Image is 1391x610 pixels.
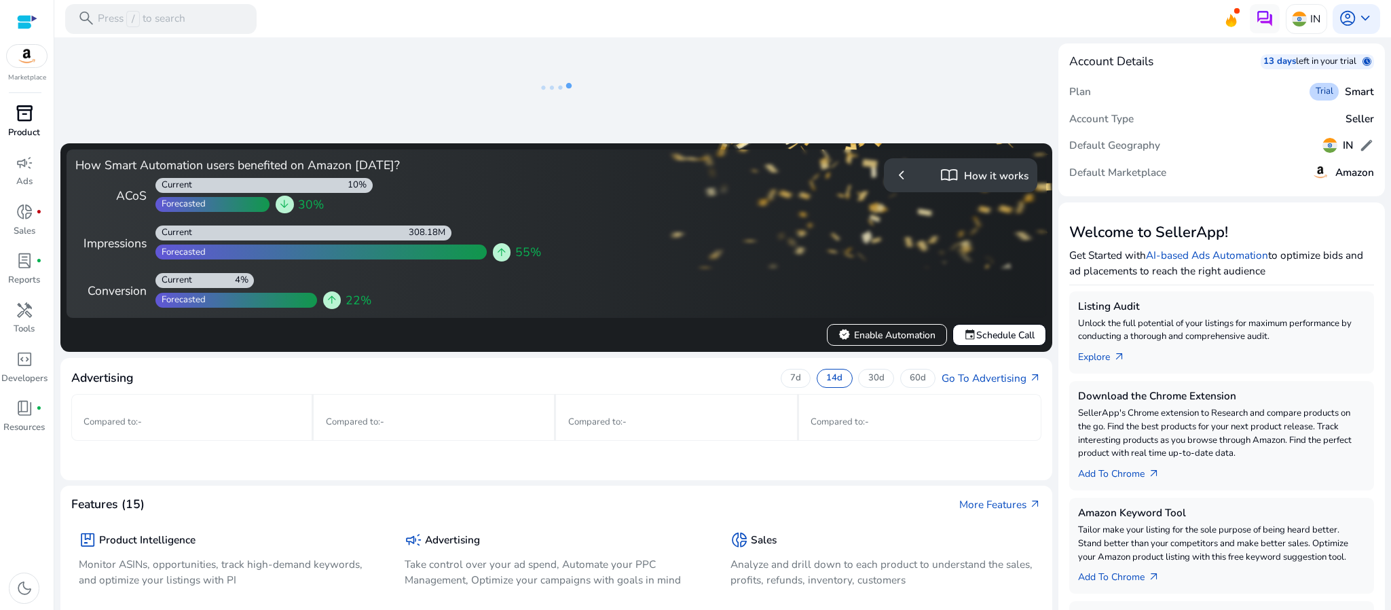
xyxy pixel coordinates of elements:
[278,198,291,211] span: arrow_downward
[14,323,35,336] p: Tools
[348,179,373,192] div: 10%
[84,416,299,429] p: Compared to :
[155,227,192,239] div: Current
[1078,407,1365,461] p: SellerApp's Chrome extension to Research and compare products on the go. Find the best products f...
[952,324,1046,346] button: eventSchedule Call
[1345,86,1374,98] h5: Smart
[1078,564,1172,585] a: Add To Chrome
[99,534,196,546] h5: Product Intelligence
[1113,351,1126,363] span: arrow_outward
[1322,138,1337,153] img: in.svg
[7,45,48,67] img: amazon.svg
[940,166,958,184] span: import_contacts
[1029,499,1041,511] span: arrow_outward
[1339,10,1356,27] span: account_circle
[868,372,885,384] p: 30d
[1296,56,1362,68] p: left in your trial
[155,198,206,211] div: Forecasted
[515,243,541,261] span: 55%
[405,556,708,588] p: Take control over your ad spend, Automate your PPC Management, Optimize your campaigns with goals...
[496,247,508,259] span: arrow_upward
[155,247,206,259] div: Forecasted
[790,372,801,384] p: 7d
[409,227,451,239] div: 308.18M
[126,11,139,27] span: /
[75,187,147,204] div: ACoS
[1316,86,1333,98] span: Trial
[751,534,777,546] h5: Sales
[75,282,147,300] div: Conversion
[1078,524,1365,564] p: Tailor make your listing for the sole purpose of being heard better. Stand better than your compe...
[1078,390,1365,402] h5: Download the Chrome Extension
[942,370,1041,386] a: Go To Advertisingarrow_outward
[1148,571,1160,584] span: arrow_outward
[16,302,33,319] span: handyman
[811,416,1028,429] p: Compared to :
[405,531,422,549] span: campaign
[14,225,35,238] p: Sales
[568,416,785,429] p: Compared to :
[1263,56,1296,68] p: 13 days
[1312,163,1329,181] img: amazon.svg
[1,372,48,386] p: Developers
[8,274,40,287] p: Reports
[138,416,142,428] span: -
[71,497,145,512] h4: Features (15)
[964,328,1035,342] span: Schedule Call
[1069,86,1091,98] h5: Plan
[1078,300,1365,312] h5: Listing Audit
[16,399,33,417] span: book_4
[75,158,551,173] h4: How Smart Automation users benefited on Amazon [DATE]?
[16,351,33,368] span: code_blocks
[1069,139,1160,151] h5: Default Geography
[16,105,33,122] span: inventory_2
[326,294,338,306] span: arrow_upward
[79,556,382,588] p: Monitor ASINs, opportunities, track high-demand keywords, and optimize your listings with PI
[1069,247,1374,279] p: Get Started with to optimize bids and ad placements to reach the right audience
[959,497,1041,512] a: More Featuresarrow_outward
[346,291,371,309] span: 22%
[36,209,42,215] span: fiber_manual_record
[1346,113,1374,125] h5: Seller
[623,416,627,428] span: -
[8,73,46,83] p: Marketplace
[155,179,192,192] div: Current
[3,421,45,435] p: Resources
[1069,113,1134,125] h5: Account Type
[1148,468,1160,480] span: arrow_outward
[155,274,192,287] div: Current
[826,372,842,384] p: 14d
[1029,372,1041,384] span: arrow_outward
[155,294,206,306] div: Forecasted
[1343,139,1353,151] h5: IN
[893,166,910,184] span: chevron_left
[77,10,95,27] span: search
[838,329,851,341] span: verified
[8,126,40,140] p: Product
[36,406,42,412] span: fiber_manual_record
[1356,10,1374,27] span: keyboard_arrow_down
[1078,507,1365,519] h5: Amazon Keyword Tool
[827,324,946,346] button: verifiedEnable Automation
[1146,248,1268,262] a: AI-based Ads Automation
[1069,166,1166,179] h5: Default Marketplace
[71,371,133,385] h4: Advertising
[36,258,42,264] span: fiber_manual_record
[235,274,255,287] div: 4%
[1078,317,1365,344] p: Unlock the full potential of your listings for maximum performance by conducting a thorough and c...
[326,416,542,429] p: Compared to :
[380,416,384,428] span: -
[1359,138,1374,153] span: edit
[1078,461,1172,482] a: Add To Chrome
[298,196,324,213] span: 30%
[910,372,926,384] p: 60d
[838,328,935,342] span: Enable Automation
[1069,54,1153,69] h4: Account Details
[75,234,147,252] div: Impressions
[16,175,33,189] p: Ads
[1362,57,1371,66] span: schedule
[964,329,976,341] span: event
[1292,12,1307,26] img: in.svg
[425,534,480,546] h5: Advertising
[16,154,33,172] span: campaign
